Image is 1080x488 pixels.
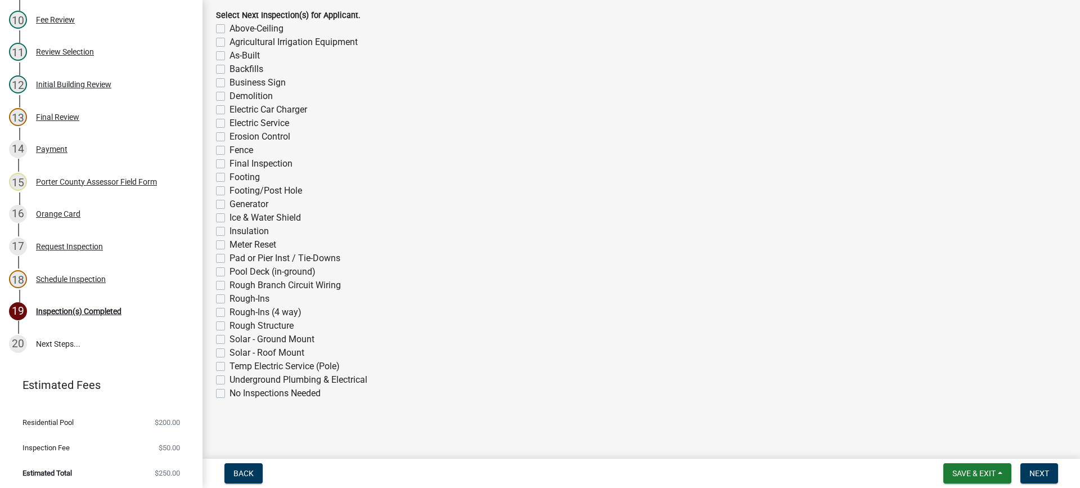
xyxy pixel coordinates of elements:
div: 17 [9,238,27,256]
label: Pool Deck (in-ground) [229,265,316,279]
div: 14 [9,140,27,158]
label: Erosion Control [229,130,290,144]
div: 11 [9,43,27,61]
label: Agricultural Irrigation Equipment [229,35,358,49]
label: Insulation [229,225,269,238]
div: Fee Review [36,16,75,24]
label: Footing/Post Hole [229,184,302,198]
label: Backfills [229,62,263,76]
span: $250.00 [155,469,180,477]
label: As-Built [229,49,260,62]
label: Rough-Ins (4 way) [229,306,301,319]
span: Residential Pool [22,419,74,426]
div: 10 [9,11,27,29]
div: 12 [9,75,27,93]
div: Inspection(s) Completed [36,307,121,315]
div: 19 [9,302,27,320]
label: Generator [229,198,268,211]
label: Rough-Ins [229,292,269,306]
label: Rough Structure [229,319,294,333]
span: Inspection Fee [22,444,70,451]
div: 20 [9,335,27,353]
a: Estimated Fees [9,374,184,396]
label: No Inspections Needed [229,387,321,400]
label: Meter Reset [229,238,276,252]
button: Back [224,463,263,483]
button: Next [1020,463,1058,483]
label: Temp Electric Service (Pole) [229,360,340,373]
label: Ice & Water Shield [229,211,301,225]
label: Rough Branch Circuit Wiring [229,279,341,292]
label: Electric Service [229,117,289,130]
div: Initial Building Review [36,80,111,88]
div: 18 [9,270,27,288]
div: Request Inspection [36,243,103,250]
span: Estimated Total [22,469,72,477]
label: Demolition [229,89,273,103]
label: Solar - Ground Mount [229,333,314,346]
span: $200.00 [155,419,180,426]
div: 15 [9,173,27,191]
label: Select Next Inspection(s) for Applicant. [216,12,361,20]
div: 16 [9,205,27,223]
div: Payment [36,145,67,153]
div: Porter County Assessor Field Form [36,178,157,186]
label: Business Sign [229,76,286,89]
div: Review Selection [36,48,94,56]
div: Orange Card [36,210,80,218]
label: Footing [229,171,260,184]
label: Above-Ceiling [229,22,283,35]
div: 13 [9,108,27,126]
span: Back [233,469,254,478]
div: Final Review [36,113,79,121]
label: Underground Plumbing & Electrical [229,373,367,387]
label: Final Inspection [229,157,292,171]
span: Save & Exit [952,469,996,478]
div: Schedule Inspection [36,275,106,283]
label: Solar - Roof Mount [229,346,304,360]
label: Electric Car Charger [229,103,307,117]
span: $50.00 [159,444,180,451]
label: Fence [229,144,253,157]
label: Pad or Pier Inst / Tie-Downs [229,252,340,265]
span: Next [1029,469,1049,478]
button: Save & Exit [943,463,1011,483]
